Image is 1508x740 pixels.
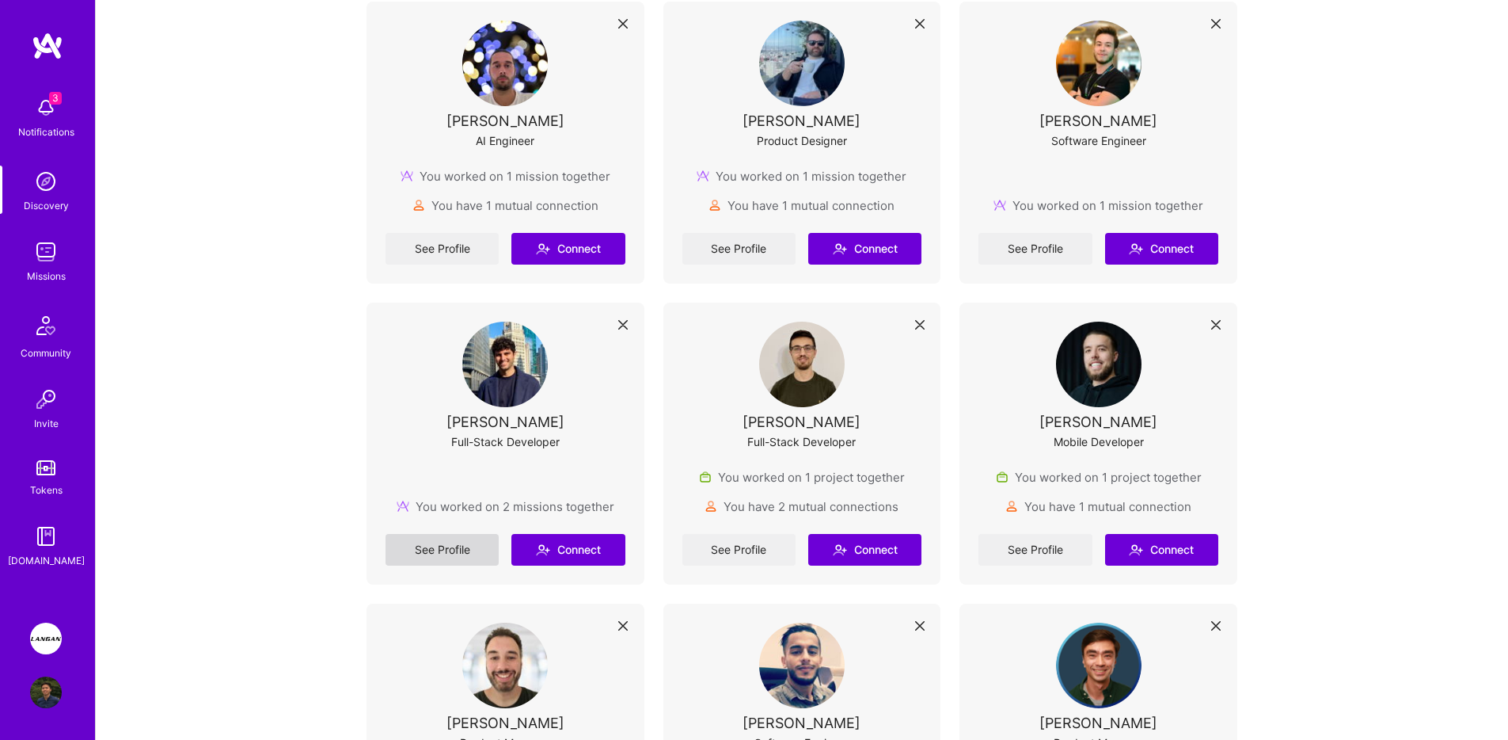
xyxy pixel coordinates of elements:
i: icon Close [915,320,925,330]
div: Tokens [30,482,63,498]
img: mutualConnections icon [1005,500,1018,513]
img: User Avatar [1056,623,1141,708]
div: [PERSON_NAME] [1039,414,1157,430]
a: See Profile [978,233,1092,265]
img: mission icon [697,170,709,182]
button: Connect [511,233,625,265]
button: Connect [1105,233,1218,265]
i: icon Close [1211,320,1221,330]
div: You worked on 1 project together [699,469,905,486]
i: icon Connect [833,543,847,557]
i: icon Connect [1129,242,1143,256]
a: See Profile [682,233,796,265]
div: [PERSON_NAME] [446,715,564,731]
img: mission icon [401,170,413,182]
div: You have 1 mutual connection [708,197,895,214]
div: You worked on 1 mission together [401,168,610,185]
div: Mobile Developer [1054,433,1144,450]
a: Langan: AI-Copilot for Environmental Site Assessment [26,623,66,654]
img: guide book [30,521,62,552]
a: See Profile [978,534,1092,566]
div: Full-Stack Developer [451,433,560,450]
div: You worked on 1 project together [996,469,1202,486]
a: See Profile [682,534,796,566]
div: Community [21,345,71,361]
a: See Profile [386,233,499,265]
div: Missions [27,268,66,284]
img: Project icon [699,471,712,483]
div: You have 2 mutual connections [705,498,898,515]
button: Connect [1105,534,1218,566]
i: icon Close [1211,621,1221,631]
img: tokens [36,460,55,475]
i: icon Connect [833,242,847,256]
a: User Avatar [26,677,66,708]
img: User Avatar [759,21,845,106]
div: Product Designer [757,132,847,149]
i: icon Close [1211,19,1221,29]
img: User Avatar [759,322,845,407]
button: Connect [808,534,921,566]
i: icon Connect [536,242,550,256]
div: [PERSON_NAME] [1039,715,1157,731]
img: User Avatar [1056,322,1141,407]
div: [PERSON_NAME] [743,113,860,129]
img: mutualConnections icon [705,500,717,513]
img: mutualConnections icon [412,199,425,212]
img: User Avatar [759,623,845,708]
div: You have 1 mutual connection [1005,498,1191,515]
div: You worked on 1 mission together [697,168,906,185]
i: icon Close [915,621,925,631]
img: teamwork [30,236,62,268]
i: icon Connect [1129,543,1143,557]
img: logo [32,32,63,60]
div: Software Engineer [1051,132,1146,149]
div: You have 1 mutual connection [412,197,598,214]
img: Project icon [996,471,1008,483]
img: User Avatar [1056,21,1141,106]
div: Notifications [18,124,74,140]
span: 3 [49,92,62,105]
i: icon Close [618,19,628,29]
img: Invite [30,383,62,415]
img: User Avatar [462,623,548,708]
img: discovery [30,166,62,197]
img: User Avatar [30,677,62,708]
img: User Avatar [462,322,548,407]
img: User Avatar [462,21,548,106]
div: [DOMAIN_NAME] [8,552,85,569]
div: [PERSON_NAME] [446,414,564,430]
div: [PERSON_NAME] [1039,113,1157,129]
i: icon Close [915,19,925,29]
div: [PERSON_NAME] [743,414,860,430]
div: You worked on 2 missions together [397,498,614,515]
div: Invite [34,415,59,432]
button: Connect [511,534,625,566]
div: Full-Stack Developer [747,433,856,450]
img: Langan: AI-Copilot for Environmental Site Assessment [30,623,62,654]
i: icon Close [618,621,628,631]
div: [PERSON_NAME] [446,113,564,129]
i: icon Connect [536,543,550,557]
img: mission icon [993,199,1006,212]
i: icon Close [618,320,628,330]
img: mission icon [397,500,409,513]
div: You worked on 1 mission together [993,197,1203,214]
img: bell [30,92,62,124]
img: mutualConnections icon [708,199,721,212]
img: Community [27,307,65,345]
button: Connect [808,233,921,265]
div: AI Engineer [476,132,534,149]
a: See Profile [386,534,499,566]
div: [PERSON_NAME] [743,715,860,731]
div: Discovery [24,197,69,214]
